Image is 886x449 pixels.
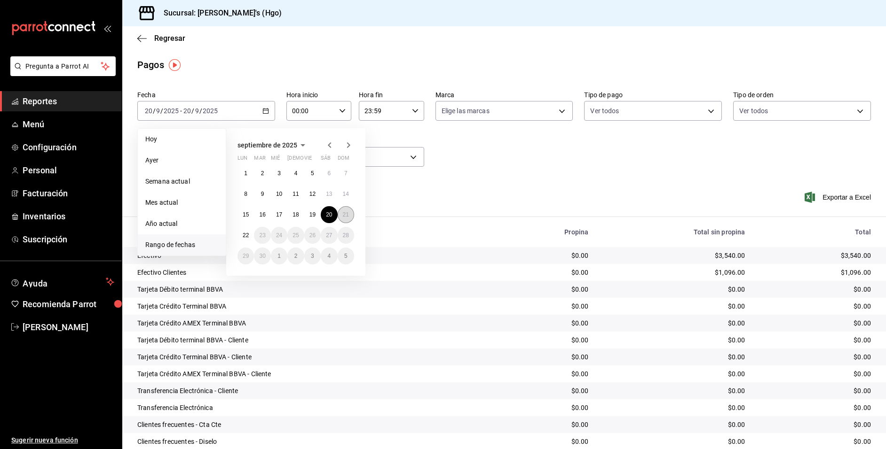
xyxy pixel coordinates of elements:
abbr: 23 de septiembre de 2025 [259,232,265,239]
div: $3,540.00 [603,251,745,260]
button: 27 de septiembre de 2025 [321,227,337,244]
button: 3 de octubre de 2025 [304,248,321,264]
span: Pregunta a Parrot AI [25,62,101,71]
abbr: 12 de septiembre de 2025 [309,191,316,197]
abbr: 3 de octubre de 2025 [311,253,314,259]
span: Ayuda [23,276,102,287]
span: / [199,107,202,115]
div: $0.00 [512,420,588,429]
button: 28 de septiembre de 2025 [338,227,354,244]
div: $0.00 [760,352,871,362]
div: $0.00 [760,335,871,345]
div: Efectivo Clientes [137,268,497,277]
div: $0.00 [512,335,588,345]
button: Pregunta a Parrot AI [10,56,116,76]
div: $0.00 [603,302,745,311]
button: 12 de septiembre de 2025 [304,186,321,202]
button: septiembre de 2025 [237,139,309,151]
button: 25 de septiembre de 2025 [287,227,304,244]
div: Clientes frecuentes - Cta Cte [137,420,497,429]
input: -- [144,107,153,115]
input: ---- [163,107,179,115]
div: $0.00 [603,386,745,395]
abbr: 25 de septiembre de 2025 [293,232,299,239]
button: 7 de septiembre de 2025 [338,165,354,182]
button: 13 de septiembre de 2025 [321,186,337,202]
label: Marca [435,92,573,98]
abbr: 20 de septiembre de 2025 [326,211,332,218]
span: Configuración [23,141,114,154]
abbr: 17 de septiembre de 2025 [276,211,282,218]
span: Elige las marcas [442,106,490,116]
div: $0.00 [603,352,745,362]
abbr: 14 de septiembre de 2025 [343,191,349,197]
abbr: 3 de septiembre de 2025 [277,170,281,177]
button: Tooltip marker [169,59,181,71]
div: $1,096.00 [760,268,871,277]
input: -- [195,107,199,115]
button: 22 de septiembre de 2025 [237,227,254,244]
div: Transferencia Electrónica [137,403,497,412]
button: 4 de septiembre de 2025 [287,165,304,182]
span: septiembre de 2025 [237,141,297,149]
abbr: 30 de septiembre de 2025 [259,253,265,259]
abbr: martes [254,155,265,165]
abbr: 2 de septiembre de 2025 [261,170,264,177]
label: Tipo de pago [584,92,722,98]
div: $1,096.00 [603,268,745,277]
abbr: miércoles [271,155,280,165]
div: Tarjeta Crédito AMEX Terminal BBVA - Cliente [137,369,497,379]
div: Pagos [137,58,164,72]
span: / [153,107,156,115]
span: Personal [23,164,114,177]
abbr: 6 de septiembre de 2025 [327,170,331,177]
div: $0.00 [760,437,871,446]
button: 8 de septiembre de 2025 [237,186,254,202]
button: 4 de octubre de 2025 [321,248,337,264]
div: $0.00 [512,352,588,362]
span: Ver todos [739,106,768,116]
span: / [191,107,194,115]
span: Facturación [23,187,114,200]
button: 2 de septiembre de 2025 [254,165,270,182]
button: 23 de septiembre de 2025 [254,227,270,244]
span: Inventarios [23,210,114,223]
div: $0.00 [603,285,745,294]
span: Menú [23,118,114,131]
span: Ayer [145,155,218,165]
div: $0.00 [512,386,588,395]
button: 30 de septiembre de 2025 [254,248,270,264]
div: $0.00 [512,285,588,294]
div: $0.00 [603,335,745,345]
button: Exportar a Excel [807,192,871,203]
div: $0.00 [760,403,871,412]
abbr: 15 de septiembre de 2025 [243,211,249,218]
button: 5 de septiembre de 2025 [304,165,321,182]
abbr: 10 de septiembre de 2025 [276,191,282,197]
button: 16 de septiembre de 2025 [254,206,270,223]
button: 24 de septiembre de 2025 [271,227,287,244]
button: open_drawer_menu [103,24,111,32]
div: Tarjeta Crédito Terminal BBVA [137,302,497,311]
div: Propina [512,228,588,236]
span: - [180,107,182,115]
button: 10 de septiembre de 2025 [271,186,287,202]
div: $0.00 [603,403,745,412]
div: $3,540.00 [760,251,871,260]
div: $0.00 [603,318,745,328]
abbr: 26 de septiembre de 2025 [309,232,316,239]
abbr: 9 de septiembre de 2025 [261,191,264,197]
abbr: sábado [321,155,331,165]
abbr: 21 de septiembre de 2025 [343,211,349,218]
button: 6 de septiembre de 2025 [321,165,337,182]
div: $0.00 [512,403,588,412]
div: Tarjeta Crédito AMEX Terminal BBVA [137,318,497,328]
div: Total sin propina [603,228,745,236]
div: $0.00 [512,268,588,277]
button: 3 de septiembre de 2025 [271,165,287,182]
span: Semana actual [145,177,218,186]
abbr: 4 de octubre de 2025 [327,253,331,259]
div: $0.00 [603,420,745,429]
label: Fecha [137,92,275,98]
